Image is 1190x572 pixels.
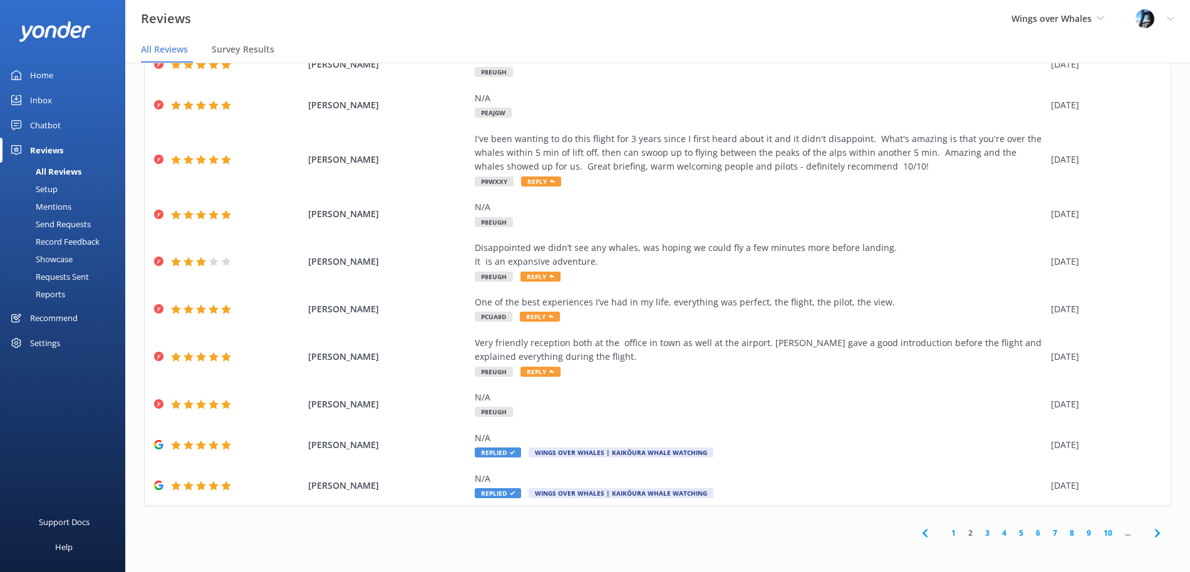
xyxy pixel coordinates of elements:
[475,447,521,457] span: Replied
[30,113,61,138] div: Chatbot
[8,250,73,268] div: Showcase
[520,367,561,377] span: Reply
[1119,527,1137,539] span: ...
[475,407,513,417] span: P8EUGH
[8,285,125,303] a: Reports
[308,302,468,316] span: [PERSON_NAME]
[30,330,60,355] div: Settings
[308,98,468,112] span: [PERSON_NAME]
[308,58,468,71] span: [PERSON_NAME]
[475,488,521,498] span: Replied
[55,534,73,559] div: Help
[1136,9,1154,28] img: 145-1635463833.jpg
[8,233,125,250] a: Record Feedback
[475,241,1045,269] div: Disappointed we didn’t see any whales, was hoping we could fly a few minutes more before landing....
[8,215,91,233] div: Send Requests
[1063,527,1080,539] a: 8
[475,176,514,186] span: P9WXXY
[945,527,962,539] a: 1
[1097,527,1119,539] a: 10
[1051,98,1155,112] div: [DATE]
[475,272,513,282] span: P8EUGH
[521,176,561,186] span: Reply
[141,43,188,56] span: All Reviews
[30,138,63,163] div: Reviews
[475,108,512,118] span: PEAJGW
[308,479,468,493] span: [PERSON_NAME]
[308,397,468,411] span: [PERSON_NAME]
[1047,527,1063,539] a: 7
[8,198,125,215] a: Mentions
[8,215,125,233] a: Send Requests
[1051,58,1155,71] div: [DATE]
[475,91,1045,105] div: N/A
[1051,153,1155,166] div: [DATE]
[1051,255,1155,268] div: [DATE]
[8,233,100,250] div: Record Feedback
[8,163,81,180] div: All Reviews
[8,285,65,303] div: Reports
[520,272,561,282] span: Reply
[529,447,713,457] span: Wings Over Whales | Kaikōura Whale Watching
[39,509,90,534] div: Support Docs
[308,207,468,221] span: [PERSON_NAME]
[1051,350,1155,364] div: [DATE]
[1030,527,1047,539] a: 6
[529,488,713,498] span: Wings Over Whales | Kaikōura Whale Watching
[141,9,191,29] h3: Reviews
[8,180,125,198] a: Setup
[8,198,71,215] div: Mentions
[8,268,89,285] div: Requests Sent
[475,67,513,77] span: P8EUGH
[308,438,468,452] span: [PERSON_NAME]
[475,391,1045,404] div: N/A
[308,153,468,166] span: [PERSON_NAME]
[8,180,58,198] div: Setup
[475,295,1045,309] div: One of the best experiences I’ve had in my life, everything was perfect, the flight, the pilot, t...
[962,527,979,539] a: 2
[1051,207,1155,221] div: [DATE]
[19,21,91,42] img: yonder-white-logo.png
[8,163,125,180] a: All Reviews
[30,88,52,113] div: Inbox
[1080,527,1097,539] a: 9
[475,217,513,227] span: P8EUGH
[1011,13,1092,24] span: Wings over Whales
[475,367,513,377] span: P8EUGH
[8,268,125,285] a: Requests Sent
[8,250,125,268] a: Showcase
[979,527,996,539] a: 3
[30,63,53,88] div: Home
[520,312,560,322] span: Reply
[1051,438,1155,452] div: [DATE]
[308,350,468,364] span: [PERSON_NAME]
[475,132,1045,174] div: I've been wanting to do this flight for 3 years since I first heard about it and it didn't disapp...
[475,200,1045,214] div: N/A
[30,305,78,330] div: Recommend
[1013,527,1030,539] a: 5
[475,431,1045,445] div: N/A
[1051,302,1155,316] div: [DATE]
[475,336,1045,364] div: Very friendly reception both at the office in town as well at the airport. [PERSON_NAME] gave a g...
[308,255,468,268] span: [PERSON_NAME]
[475,472,1045,486] div: N/A
[1051,479,1155,493] div: [DATE]
[1051,397,1155,411] div: [DATE]
[475,312,512,322] span: PCUA9D
[996,527,1013,539] a: 4
[212,43,274,56] span: Survey Results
